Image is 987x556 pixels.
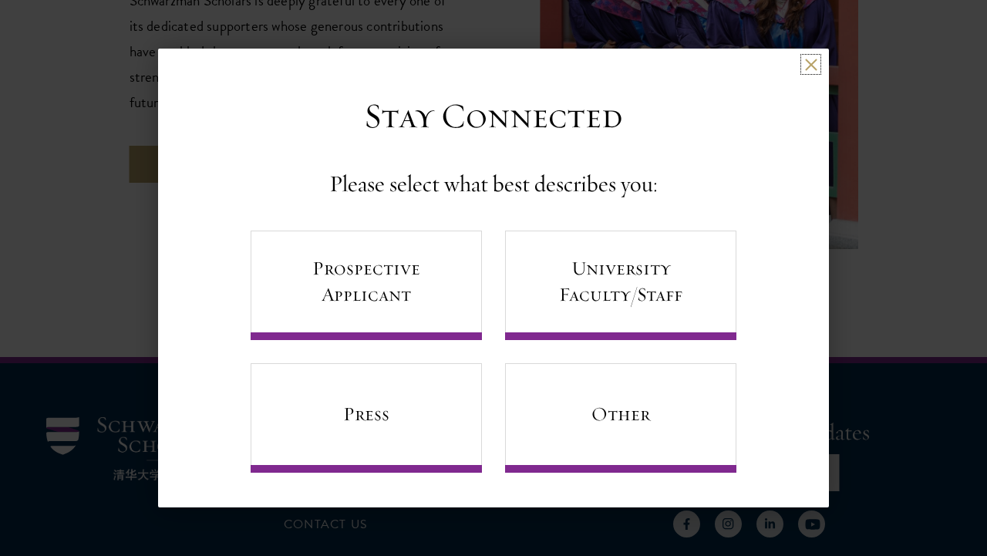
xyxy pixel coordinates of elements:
a: University Faculty/Staff [505,231,736,340]
h4: Please select what best describes you: [329,169,658,200]
a: Other [505,363,736,473]
h3: Stay Connected [364,95,623,138]
a: Press [251,363,482,473]
a: Prospective Applicant [251,231,482,340]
